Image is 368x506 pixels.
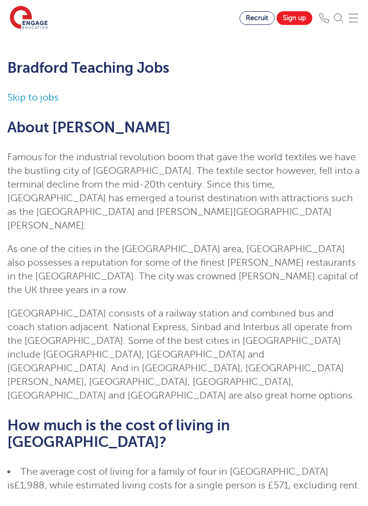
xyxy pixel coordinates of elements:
[348,13,358,23] img: Mobile Menu
[7,417,230,450] span: How much is the cost of living in [GEOGRAPHIC_DATA]?
[7,308,355,401] span: [GEOGRAPHIC_DATA] consists of a railway station and combined bus and coach station adjacent. Nati...
[7,466,328,491] span: The average cost of living for a family of four in [GEOGRAPHIC_DATA] is
[14,480,360,491] span: £1,988, while estimated living costs for a single person is £571, excluding rent.
[7,151,360,231] span: Famous for the industrial revolution boom that gave the world textiles we have the bustling city ...
[239,11,275,25] a: Recruit
[7,119,171,136] span: About [PERSON_NAME]
[277,11,312,25] a: Sign up
[7,60,361,76] h1: Bradford Teaching Jobs
[7,243,358,295] span: As one of the cities in the [GEOGRAPHIC_DATA] area, [GEOGRAPHIC_DATA] also possesses a reputation...
[246,14,268,21] span: Recruit
[334,13,344,23] img: Search
[7,92,59,103] a: Skip to jobs
[10,6,48,30] img: Engage Education
[319,13,329,23] img: Phone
